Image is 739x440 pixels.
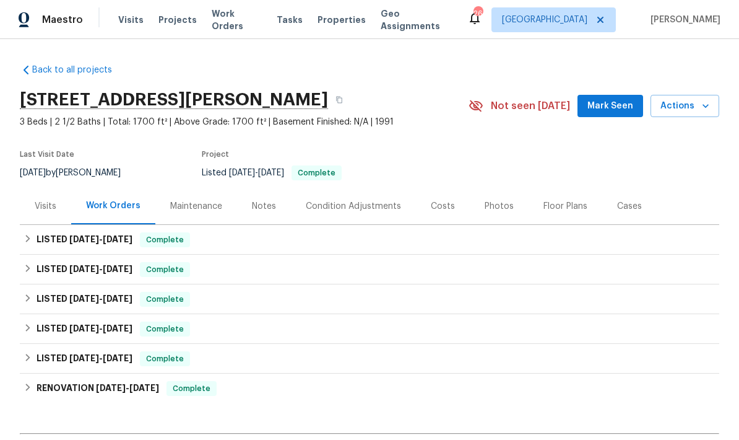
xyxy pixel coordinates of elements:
div: Cases [617,200,642,213]
span: [DATE] [258,169,284,177]
span: Complete [141,353,189,365]
h6: LISTED [37,292,132,307]
button: Mark Seen [577,95,643,118]
span: Actions [660,99,709,114]
span: - [96,384,159,392]
span: - [229,169,284,177]
a: Back to all projects [20,64,139,76]
span: - [69,324,132,333]
div: RENOVATION [DATE]-[DATE]Complete [20,374,719,403]
span: Complete [141,263,189,276]
div: LISTED [DATE]-[DATE]Complete [20,344,719,374]
h6: LISTED [37,262,132,277]
span: [DATE] [69,235,99,244]
span: [DATE] [229,169,255,177]
span: Complete [293,169,340,177]
h6: RENOVATION [37,381,159,396]
div: Floor Plans [543,200,587,213]
div: LISTED [DATE]-[DATE]Complete [20,284,719,314]
span: Complete [168,382,215,395]
span: Geo Assignments [381,7,452,32]
span: [DATE] [69,294,99,303]
span: Maestro [42,14,83,26]
div: Photos [485,200,514,213]
span: Properties [318,14,366,26]
span: [GEOGRAPHIC_DATA] [502,14,587,26]
span: [DATE] [103,294,132,303]
h6: LISTED [37,232,132,247]
span: [DATE] [103,324,132,333]
h6: LISTED [37,351,132,366]
span: [DATE] [103,265,132,273]
div: Visits [35,200,56,213]
div: Maintenance [170,200,222,213]
span: [DATE] [129,384,159,392]
h6: LISTED [37,322,132,337]
span: [DATE] [96,384,126,392]
span: [DATE] [20,169,46,177]
span: Last Visit Date [20,151,74,158]
span: [DATE] [69,324,99,333]
span: Work Orders [212,7,262,32]
button: Actions [650,95,719,118]
div: by [PERSON_NAME] [20,165,136,180]
div: LISTED [DATE]-[DATE]Complete [20,225,719,255]
span: Projects [158,14,197,26]
span: 3 Beds | 2 1/2 Baths | Total: 1700 ft² | Above Grade: 1700 ft² | Basement Finished: N/A | 1991 [20,116,469,128]
span: [PERSON_NAME] [646,14,720,26]
span: Complete [141,323,189,335]
span: Project [202,151,229,158]
span: [DATE] [103,354,132,363]
span: - [69,294,132,303]
span: [DATE] [69,354,99,363]
span: [DATE] [103,235,132,244]
span: Mark Seen [587,99,633,114]
div: Condition Adjustments [306,200,401,213]
div: Work Orders [86,200,140,212]
div: LISTED [DATE]-[DATE]Complete [20,314,719,344]
span: Listed [202,169,342,177]
span: - [69,354,132,363]
span: Not seen [DATE] [491,100,570,112]
span: - [69,235,132,244]
span: [DATE] [69,265,99,273]
div: 26 [473,7,482,20]
div: Costs [431,200,455,213]
button: Copy Address [328,89,350,111]
span: Complete [141,293,189,306]
div: Notes [252,200,276,213]
span: Visits [118,14,144,26]
div: LISTED [DATE]-[DATE]Complete [20,255,719,284]
span: Complete [141,234,189,246]
span: Tasks [277,15,303,24]
span: - [69,265,132,273]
